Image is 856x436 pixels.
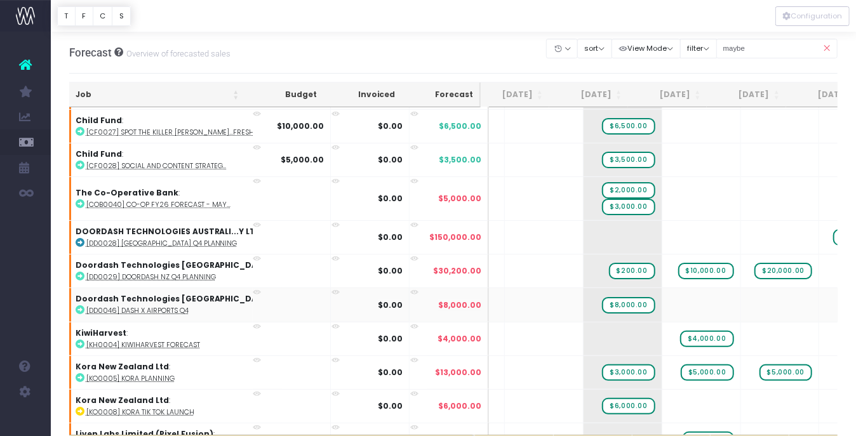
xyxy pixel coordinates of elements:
[775,6,850,26] div: Vertical button group
[86,161,227,171] abbr: [CF0028] Social and Content strategy
[628,83,707,107] th: Sep 25: activate to sort column ascending
[577,39,612,58] button: sort
[281,154,324,165] strong: $5,000.00
[69,176,282,220] td: :
[602,199,655,215] span: wayahead Sales Forecast Item
[86,239,237,248] abbr: [DD0028] Australia Q4 Planning
[378,121,403,131] strong: $0.00
[602,182,655,199] span: wayahead Sales Forecast Item
[433,265,481,277] span: $30,200.00
[112,6,131,26] button: S
[401,83,481,107] th: Forecast
[69,143,282,176] td: :
[69,287,282,321] td: :
[69,220,282,254] td: :
[378,154,403,165] strong: $0.00
[680,331,733,347] span: wayahead Sales Forecast Item
[438,333,481,345] span: $4,000.00
[681,364,733,381] span: wayahead Sales Forecast Item
[244,83,323,107] th: Budget
[602,118,655,135] span: wayahead Sales Forecast Item
[602,152,655,168] span: wayahead Sales Forecast Item
[123,46,231,59] small: Overview of forecasted sales
[69,109,282,143] td: :
[76,327,126,338] strong: KiwiHarvest
[716,39,838,58] input: Search...
[602,364,655,381] span: wayahead Sales Forecast Item
[76,149,122,159] strong: Child Fund
[76,361,169,372] strong: Kora New Zealand Ltd
[435,367,481,378] span: $13,000.00
[323,83,401,107] th: Invoiced
[76,187,178,198] strong: The Co-Operative Bank
[438,400,481,412] span: $6,000.00
[69,254,282,287] td: :
[759,364,812,381] span: wayahead Sales Forecast Item
[378,265,403,276] strong: $0.00
[378,367,403,378] strong: $0.00
[75,6,93,26] button: F
[378,193,403,204] strong: $0.00
[378,232,403,242] strong: $0.00
[439,121,481,132] span: $6,500.00
[602,297,655,314] span: wayahead Sales Forecast Item
[69,389,282,423] td: :
[16,411,35,430] img: images/default_profile_image.png
[775,6,850,26] button: Configuration
[680,39,717,58] button: filter
[57,6,131,26] div: Vertical button group
[69,322,282,355] td: :
[69,46,112,59] span: Forecast
[76,293,274,304] strong: Doordash Technologies [GEOGRAPHIC_DATA]
[707,83,786,107] th: Oct 25: activate to sort column ascending
[549,83,628,107] th: Aug 25: activate to sort column ascending
[86,407,194,417] abbr: [KO0008] Kora Tik Tok Launch
[429,232,481,243] span: $150,000.00
[86,306,189,315] abbr: [DD0046] Dash x Airports Q4
[86,272,216,282] abbr: [DD0029] DoorDash NZ Q4 planning
[69,83,245,107] th: Job: activate to sort column ascending
[378,300,403,310] strong: $0.00
[76,260,274,270] strong: Doordash Technologies [GEOGRAPHIC_DATA]
[277,121,324,131] strong: $10,000.00
[438,300,481,311] span: $8,000.00
[76,395,169,406] strong: Kora New Zealand Ltd
[86,128,255,137] abbr: [CF0027] Spot the Killer Campaign refresh
[69,355,282,389] td: :
[678,263,734,279] span: wayahead Sales Forecast Item
[470,83,549,107] th: Jul 25: activate to sort column ascending
[439,154,481,166] span: $3,500.00
[754,263,812,279] span: wayahead Sales Forecast Item
[612,39,681,58] button: View Mode
[378,333,403,344] strong: $0.00
[93,6,113,26] button: C
[57,6,76,26] button: T
[602,398,655,414] span: wayahead Sales Forecast Item
[76,115,122,126] strong: Child Fund
[609,263,655,279] span: wayahead Sales Forecast Item
[86,374,175,383] abbr: [KO0005] Kora Planning
[378,400,403,411] strong: $0.00
[76,226,262,237] strong: DOORDASH TECHNOLOGIES AUSTRALI...Y LTD
[86,340,200,350] abbr: [KH0004] KiwiHarvest FORECAST
[86,200,231,209] abbr: [COB0040] Co-Op FY26 Forecast - Maybes
[438,193,481,204] span: $5,000.00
